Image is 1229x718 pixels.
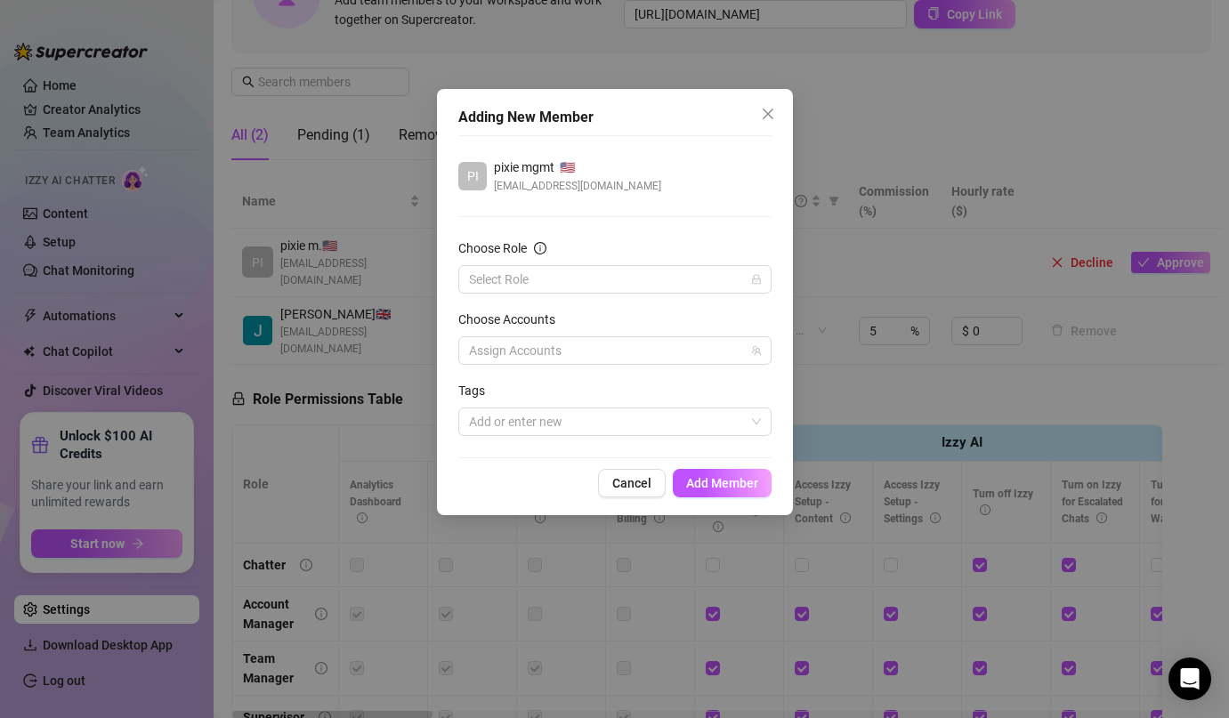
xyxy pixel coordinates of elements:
[494,157,661,177] div: 🇺🇸
[494,177,661,195] span: [EMAIL_ADDRESS][DOMAIN_NAME]
[458,107,772,128] div: Adding New Member
[1168,657,1211,700] div: Open Intercom Messenger
[466,166,478,186] span: PI
[686,476,758,490] span: Add Member
[751,274,762,285] span: lock
[598,469,666,497] button: Cancel
[673,469,772,497] button: Add Member
[458,310,567,329] label: Choose Accounts
[534,242,546,254] span: info-circle
[754,107,782,121] span: Close
[761,107,775,121] span: close
[458,381,497,400] label: Tags
[754,100,782,128] button: Close
[458,238,527,258] div: Choose Role
[612,476,651,490] span: Cancel
[494,157,554,177] span: pixie mgmt
[751,345,762,356] span: team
